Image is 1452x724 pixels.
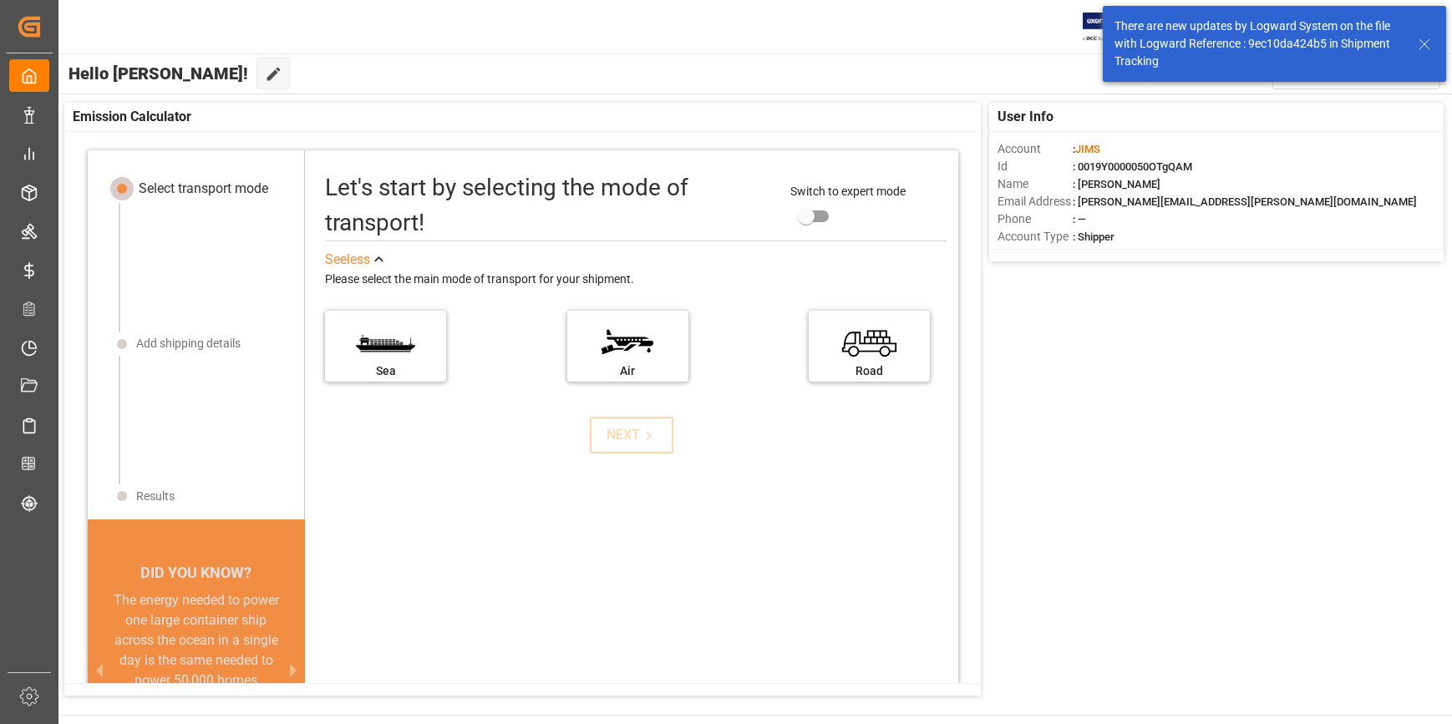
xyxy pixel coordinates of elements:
span: Phone [998,210,1073,228]
div: Add shipping details [136,335,241,352]
span: Account Type [998,228,1073,246]
div: DID YOU KNOW? [88,555,306,590]
div: Sea [333,362,438,380]
span: : [PERSON_NAME][EMAIL_ADDRESS][PERSON_NAME][DOMAIN_NAME] [1073,195,1417,208]
div: Select transport mode [139,179,268,199]
span: Hello [PERSON_NAME]! [69,58,248,89]
img: Exertis%20JAM%20-%20Email%20Logo.jpg_1722504956.jpg [1083,13,1140,42]
div: Please select the main mode of transport for your shipment. [325,270,947,290]
div: Let's start by selecting the mode of transport! [325,170,773,240]
span: Account [998,140,1073,158]
div: NEXT [607,425,657,445]
span: Emission Calculator [73,107,191,127]
span: Email Address [998,193,1073,210]
span: : [1073,143,1100,155]
span: : 0019Y0000050OTgQAM [1073,160,1192,173]
span: User Info [998,107,1053,127]
div: Road [817,362,921,380]
span: JIMS [1075,143,1100,155]
span: Id [998,158,1073,175]
span: : Shipper [1073,230,1114,243]
span: Switch to expert mode [790,185,906,198]
span: : [PERSON_NAME] [1073,178,1160,190]
button: NEXT [590,417,673,453]
div: See less [325,250,370,270]
div: Results [136,488,175,505]
div: There are new updates by Logward System on the file with Logward Reference : 9ec10da424b5 in Ship... [1114,18,1402,70]
span: : — [1073,213,1086,225]
div: Air [576,362,680,380]
span: Name [998,175,1073,193]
